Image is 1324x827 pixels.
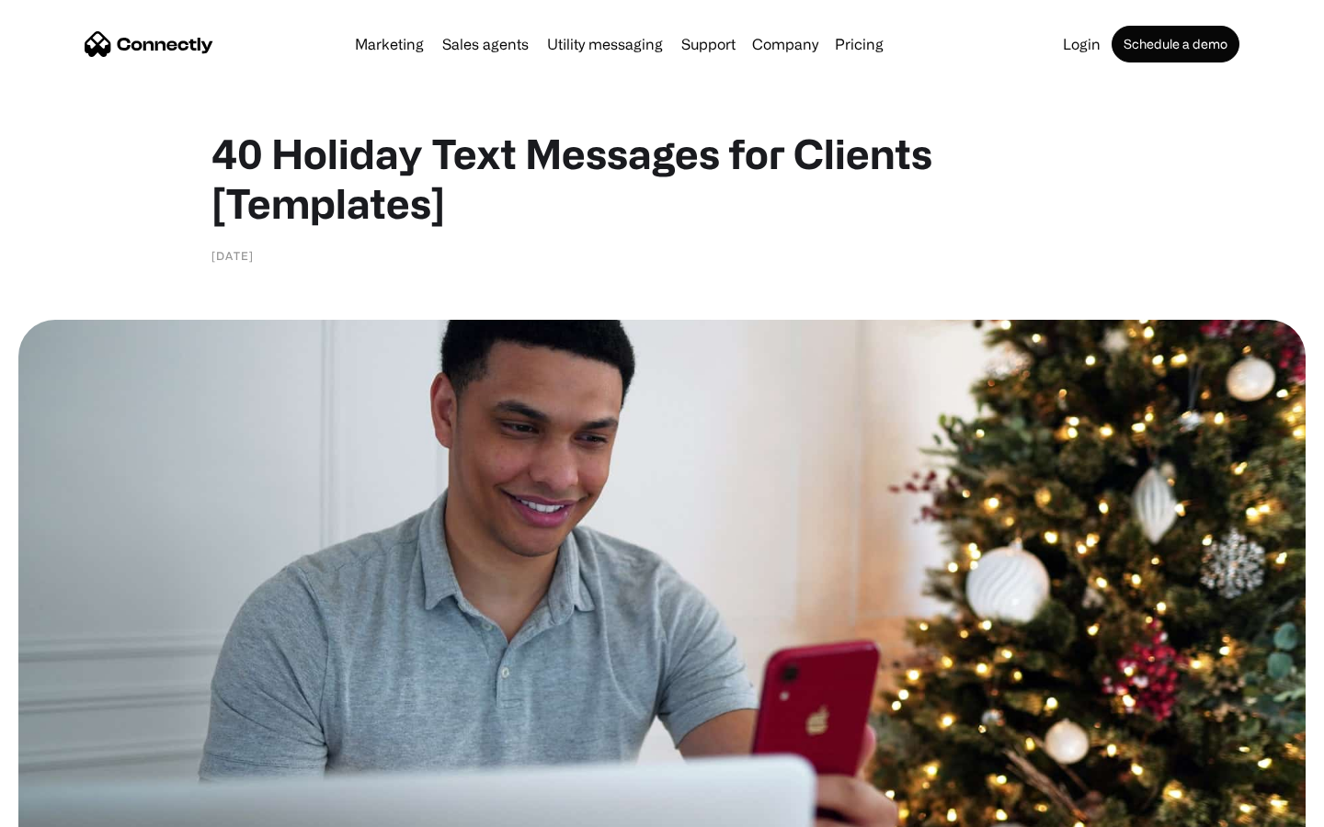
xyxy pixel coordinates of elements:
a: Utility messaging [540,37,670,51]
a: Pricing [827,37,891,51]
ul: Language list [37,795,110,821]
a: Schedule a demo [1112,26,1239,62]
div: Company [752,31,818,57]
aside: Language selected: English [18,795,110,821]
div: [DATE] [211,246,254,265]
a: Sales agents [435,37,536,51]
a: Login [1056,37,1108,51]
a: Support [674,37,743,51]
h1: 40 Holiday Text Messages for Clients [Templates] [211,129,1113,228]
a: Marketing [348,37,431,51]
